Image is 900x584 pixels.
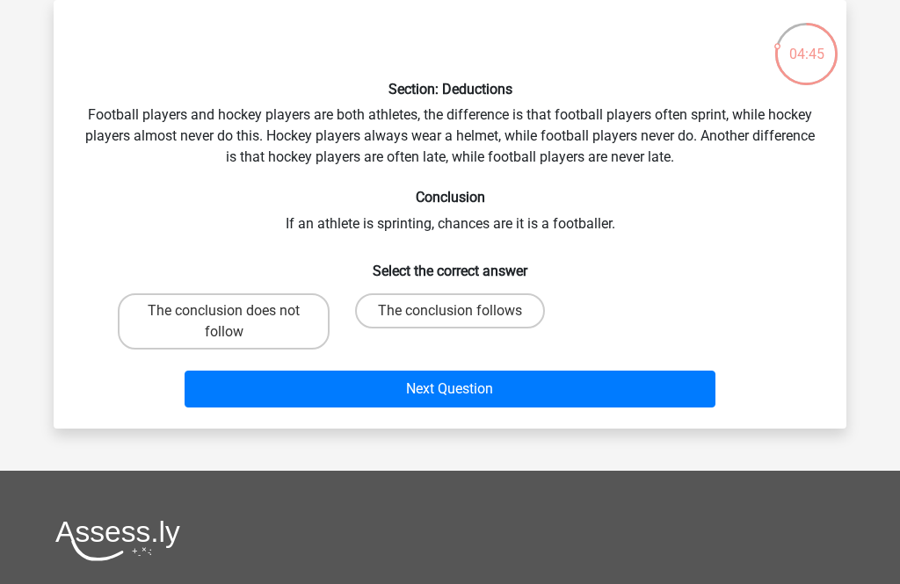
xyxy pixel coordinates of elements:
[82,249,818,279] h6: Select the correct answer
[355,293,545,328] label: The conclusion follows
[82,81,818,97] h6: Section: Deductions
[118,293,330,350] label: The conclusion does not follow
[773,21,839,65] div: 04:45
[185,371,716,407] button: Next Question
[55,520,180,561] img: Assessly logo
[61,14,839,415] div: Football players and hockey players are both athletes, the difference is that football players of...
[82,189,818,205] h6: Conclusion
